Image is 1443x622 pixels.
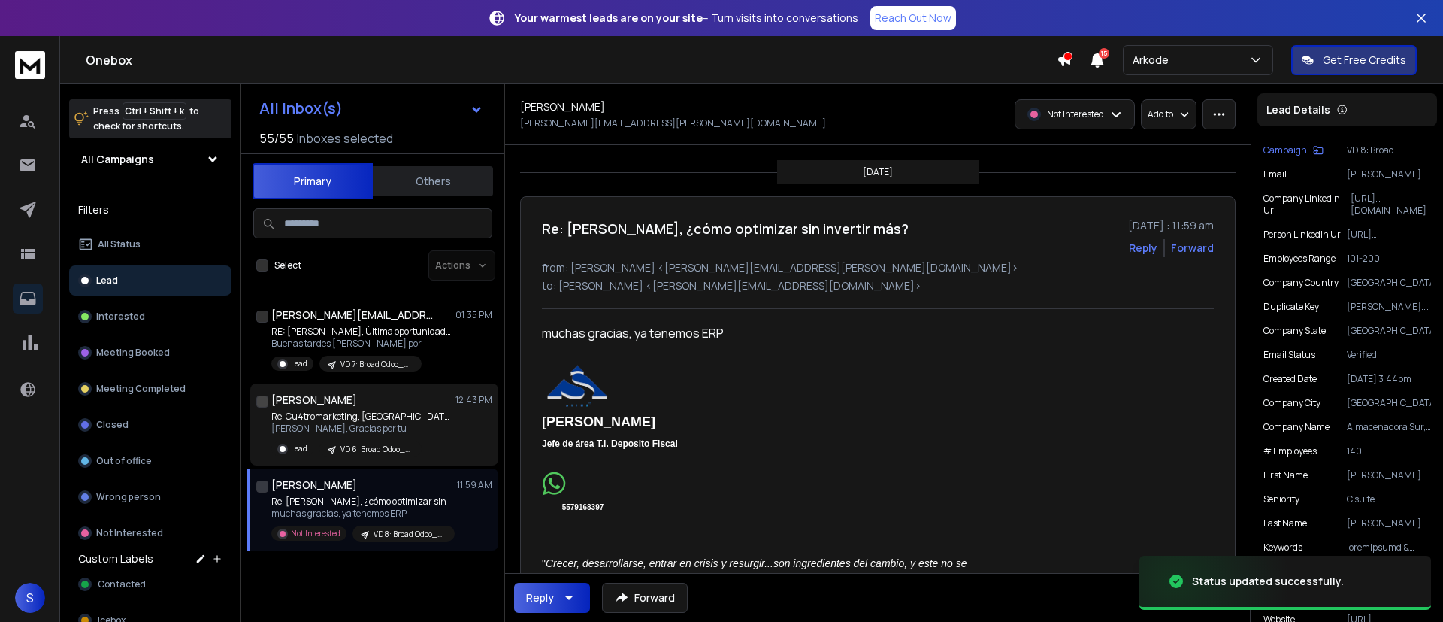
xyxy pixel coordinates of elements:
p: 140 [1347,445,1431,457]
p: Wrong person [96,491,161,503]
h1: [PERSON_NAME][EMAIL_ADDRESS][PERSON_NAME][DOMAIN_NAME] [271,308,437,323]
div: muchas gracias, ya tenemos ERP [542,324,981,342]
p: Company City [1263,397,1320,409]
p: Press to check for shortcuts. [93,104,199,134]
button: Primary [253,163,373,199]
p: Arkode [1133,53,1175,68]
button: All Campaigns [69,144,231,174]
button: Reply [514,583,590,613]
p: 101-200 [1347,253,1431,265]
p: Meeting Completed [96,383,186,395]
button: Out of office [69,446,231,476]
p: Email [1263,168,1287,181]
p: [PERSON_NAME][EMAIL_ADDRESS][PERSON_NAME][DOMAIN_NAME] [1347,168,1431,181]
p: Add to [1148,108,1173,120]
p: Out of office [96,455,152,467]
strong: Your warmest leads are on your site [515,11,703,25]
p: [PERSON_NAME] [1347,469,1431,481]
button: Meeting Completed [69,374,231,404]
p: [PERSON_NAME] [1347,517,1431,529]
p: [PERSON_NAME].[PERSON_NAME]@alsur.com.mx-[PERSON_NAME] [1347,301,1431,313]
button: All Status [69,229,231,259]
p: [PERSON_NAME][EMAIL_ADDRESS][PERSON_NAME][DOMAIN_NAME] [520,117,826,129]
button: Closed [69,410,231,440]
p: All Status [98,238,141,250]
button: All Inbox(s) [247,93,495,123]
p: Re: [PERSON_NAME], ¿cómo optimizar sin [271,496,452,508]
button: Interested [69,302,231,332]
p: Lead Details [1266,102,1330,117]
p: Verified [1347,349,1431,361]
span: 15 [1099,48,1109,59]
p: Last Name [1263,517,1307,529]
label: Select [274,259,301,272]
p: 01:35 PM [455,309,492,321]
h1: All Inbox(s) [259,101,343,116]
p: Campaign [1263,144,1307,156]
p: Company Linkedin Url [1263,193,1351,217]
p: [DATE] : 11:59 am [1128,218,1214,233]
p: VD 7: Broad Odoo_Campaign - ARKOD [340,359,413,370]
p: – Turn visits into conversations [515,11,858,26]
p: Not Interested [1047,108,1104,120]
p: Seniority [1263,493,1299,505]
p: [GEOGRAPHIC_DATA] [1347,397,1431,409]
button: Wrong person [69,482,231,512]
button: Contacted [69,569,231,599]
p: [PERSON_NAME], Gracias por tu [271,423,452,435]
p: Company Name [1263,421,1330,433]
button: Not Interested [69,518,231,548]
p: 11:59 AM [457,479,492,491]
p: Buenas tardes [PERSON_NAME] por [271,338,452,350]
span: Ctrl + Shift + k [123,102,186,120]
p: Lead [96,275,118,287]
a: Reach Out Now [870,6,956,30]
p: C suite [1347,493,1431,505]
p: VD 6: Broad Odoo_Campaign - ARKODE [340,444,413,455]
p: [URL][DOMAIN_NAME] [1351,193,1431,217]
button: Forward [602,583,688,613]
p: # Employees [1263,445,1317,457]
p: Interested [96,311,145,323]
p: Lead [291,358,307,369]
button: Others [373,165,493,198]
img: AIorK4xCojAnGNCBhp8h60410BpDFKc0Zyhm7YvOcYSf94FSxXA6p-yArrDAMjAYvbZKON1Mhqnw9BX8ESIM [542,472,566,496]
div: Reply [526,590,554,605]
p: Employees Range [1263,253,1336,265]
p: Duplicate Key [1263,301,1319,313]
p: to: [PERSON_NAME] <[PERSON_NAME][EMAIL_ADDRESS][DOMAIN_NAME]> [542,278,1214,293]
p: Person Linkedin Url [1263,229,1343,241]
button: S [15,583,45,613]
p: Closed [96,419,129,431]
div: Forward [1171,241,1214,256]
p: Not Interested [291,528,340,539]
h1: [PERSON_NAME] [520,99,605,114]
span: 55 / 55 [259,129,294,147]
font: [PERSON_NAME] [542,414,655,429]
h1: Onebox [86,51,1057,69]
p: 12:43 PM [455,394,492,406]
h1: [PERSON_NAME] [271,478,357,493]
div: Status updated successfully. [1192,574,1344,589]
span: " " [542,557,970,588]
span: Contacted [98,578,146,590]
p: Not Interested [96,527,163,539]
p: Created Date [1263,373,1317,385]
p: loremipsumd & sitamet, consectetu adipisci, elitsed doeiusm, temporincidid utl-138-etdo-8634, mag... [1347,542,1431,554]
font: 5579168397 [562,503,604,511]
p: Company Country [1263,277,1339,289]
p: muchas gracias, ya tenemos ERP [271,508,452,520]
p: from: [PERSON_NAME] <[PERSON_NAME][EMAIL_ADDRESS][PERSON_NAME][DOMAIN_NAME]> [542,260,1214,275]
h3: Inboxes selected [297,129,393,147]
button: Reply [1129,241,1157,256]
p: Get Free Credits [1323,53,1406,68]
h3: Filters [69,199,231,220]
h1: All Campaigns [81,152,154,167]
p: [DATE] 3:44pm [1347,373,1431,385]
h3: Custom Labels [78,551,153,566]
p: Re: Cu4tromarketing, [GEOGRAPHIC_DATA] + Automatizaciones [271,411,452,423]
img: AIorK4yN8hH0bJjQX22nKQkBwxfPsvU3pfT13Hji32IG820BwNad0T49q6FGMNE2lknjs8qUdYfDE0OB3Z-X [542,360,614,412]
